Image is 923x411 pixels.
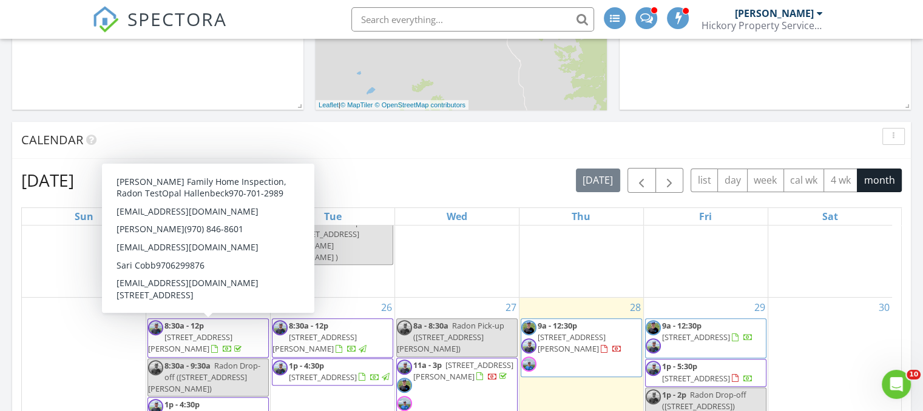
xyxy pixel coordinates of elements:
[783,169,825,192] button: cal wk
[148,320,244,354] a: 8:30a - 12p [STREET_ADDRESS][PERSON_NAME]
[697,208,714,225] a: Friday
[195,208,221,225] a: Monday
[147,318,269,358] a: 8:30a - 12p [STREET_ADDRESS][PERSON_NAME]
[645,318,766,358] a: 9a - 12:30p [STREET_ADDRESS]
[272,358,393,386] a: 1p - 4:30p [STREET_ADDRESS]
[254,298,270,317] a: Go to August 25, 2025
[351,7,594,32] input: Search everything...
[148,270,232,293] span: [STREET_ADDRESS][PERSON_NAME]
[413,359,513,382] span: [STREET_ADDRESS][PERSON_NAME]
[646,389,661,404] img: screenshot_20250720_130857.png
[272,217,373,263] span: Radon Drop-off ([STREET_ADDRESS][PERSON_NAME][PERSON_NAME] )
[72,208,96,225] a: Sunday
[717,169,748,192] button: day
[92,16,227,42] a: SPECTORA
[876,298,892,317] a: Go to August 30, 2025
[538,320,622,354] a: 9a - 12:30p [STREET_ADDRESS][PERSON_NAME]
[662,320,702,331] span: 9a - 12:30p
[148,360,163,375] img: screenshot_20250720_130857.png
[823,169,857,192] button: 4 wk
[627,298,643,317] a: Go to August 28, 2025
[907,370,921,379] span: 10
[148,219,163,235] img: screenshot_20250720_130857.png
[340,101,373,109] a: © MapTiler
[444,208,470,225] a: Wednesday
[148,258,163,273] img: screenshot_20250720_130857.png
[272,320,288,335] img: screenshot_20250720_130857.png
[645,359,766,386] a: 1p - 5:30p [STREET_ADDRESS]
[662,389,686,400] span: 1p - 2p
[747,169,784,192] button: week
[379,298,394,317] a: Go to August 26, 2025
[397,320,504,354] span: Radon Pick-up ([STREET_ADDRESS][PERSON_NAME])
[147,256,269,296] a: 1p - 4:30p [STREET_ADDRESS][PERSON_NAME]
[538,332,606,354] span: [STREET_ADDRESS][PERSON_NAME]
[289,320,328,331] span: 8:30a - 12p
[646,361,661,376] img: screenshot_20250720_130857.png
[691,169,718,192] button: list
[148,219,249,253] span: Radon Pick-up ([STREET_ADDRESS][PERSON_NAME])
[375,101,465,109] a: © OpenStreetMap contributors
[289,360,324,371] span: 1p - 4:30p
[148,258,244,292] a: 1p - 4:30p [STREET_ADDRESS][PERSON_NAME]
[322,208,344,225] a: Tuesday
[397,378,412,393] img: screenshot_20250720_130623.png
[21,168,74,192] h2: [DATE]
[662,361,753,383] a: 1p - 5:30p [STREET_ADDRESS]
[752,298,768,317] a: Go to August 29, 2025
[413,320,448,331] span: 8a - 8:30a
[272,318,393,358] a: 8:30a - 12p [STREET_ADDRESS][PERSON_NAME]
[272,320,368,354] a: 8:30a - 12p [STREET_ADDRESS][PERSON_NAME]
[820,208,840,225] a: Saturday
[164,258,200,269] span: 1p - 4:30p
[413,359,513,382] a: 11a - 3p [STREET_ADDRESS][PERSON_NAME]
[397,396,412,411] img: img_7352.jpg
[316,100,468,110] div: |
[646,338,661,353] img: screenshot_20250720_130857.png
[164,219,193,230] span: 9a - 10a
[21,132,83,148] span: Calendar
[662,373,730,384] span: [STREET_ADDRESS]
[289,360,391,383] a: 1p - 4:30p [STREET_ADDRESS]
[272,332,357,354] span: [STREET_ADDRESS][PERSON_NAME]
[627,168,656,193] button: Previous month
[521,320,536,335] img: screenshot_20250720_130623.png
[148,360,260,394] span: Radon Drop-off ([STREET_ADDRESS][PERSON_NAME])
[397,320,412,335] img: screenshot_20250720_130857.png
[503,298,519,317] a: Go to August 27, 2025
[148,332,232,354] span: [STREET_ADDRESS][PERSON_NAME]
[319,101,339,109] a: Leaflet
[164,399,200,410] span: 1p - 4:30p
[521,338,536,353] img: screenshot_20250720_130857.png
[662,332,730,343] span: [STREET_ADDRESS]
[569,208,593,225] a: Thursday
[130,298,146,317] a: Go to August 24, 2025
[538,320,577,331] span: 9a - 12:30p
[662,361,697,372] span: 1p - 5:30p
[521,318,642,377] a: 9a - 12:30p [STREET_ADDRESS][PERSON_NAME]
[272,360,288,375] img: screenshot_20250720_130857.png
[127,6,227,32] span: SPECTORA
[92,6,119,33] img: The Best Home Inspection Software - Spectora
[646,320,661,335] img: screenshot_20250720_130623.png
[148,320,163,335] img: screenshot_20250720_130857.png
[521,356,536,372] img: img_7352.jpg
[289,372,357,383] span: [STREET_ADDRESS]
[413,359,442,370] span: 11a - 3p
[735,7,814,19] div: [PERSON_NAME]
[655,168,684,193] button: Next month
[164,360,211,371] span: 8:30a - 9:30a
[576,169,620,192] button: [DATE]
[397,359,412,375] img: screenshot_20250720_130857.png
[882,370,911,399] iframe: Intercom live chat
[289,217,313,228] span: 1p - 2p
[702,19,823,32] div: Hickory Property Services LLC
[857,169,902,192] button: month
[662,320,753,343] a: 9a - 12:30p [STREET_ADDRESS]
[164,320,204,331] span: 8:30a - 12p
